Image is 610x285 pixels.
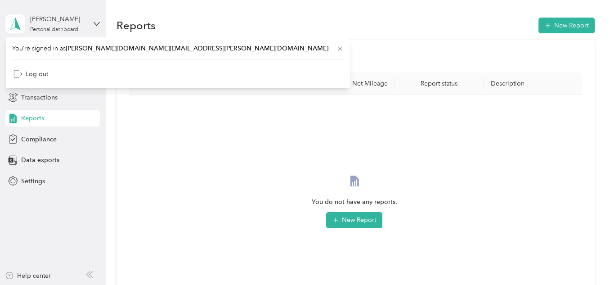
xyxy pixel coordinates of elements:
span: Transactions [21,93,58,102]
span: Compliance [21,135,57,144]
span: You’re signed in as [12,44,344,53]
button: Help center [5,271,51,280]
span: Data exports [21,155,59,165]
h1: Reports [117,21,156,30]
span: Reports [21,113,44,123]
iframe: Everlance-gr Chat Button Frame [560,235,610,285]
span: [PERSON_NAME][DOMAIN_NAME][EMAIL_ADDRESS][PERSON_NAME][DOMAIN_NAME] [66,45,328,52]
span: Settings [21,176,45,186]
div: Log out [13,69,48,79]
button: New Report [326,212,382,228]
div: [PERSON_NAME] [30,14,86,24]
button: New Report [538,18,595,33]
div: Report status [402,80,476,87]
th: Description [484,72,582,95]
span: You do not have any reports. [312,197,397,207]
div: Personal dashboard [30,27,78,32]
th: Net Mileage [321,72,395,95]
